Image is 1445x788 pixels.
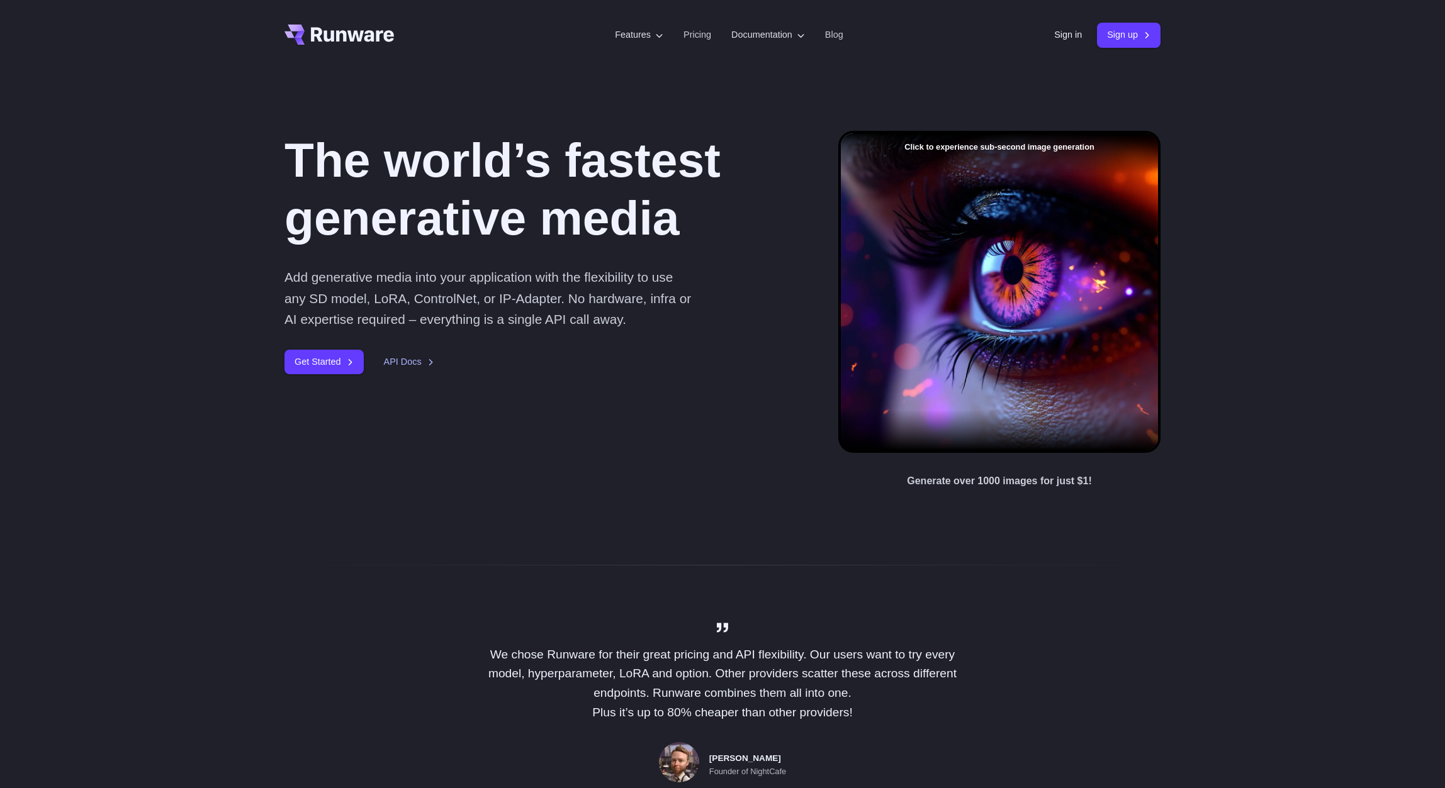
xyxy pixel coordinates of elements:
[709,765,786,778] span: Founder of NightCafe
[1054,28,1082,42] a: Sign in
[825,28,843,42] a: Blog
[659,742,699,782] img: Person
[384,355,434,369] a: API Docs
[284,267,695,330] p: Add generative media into your application with the flexibility to use any SD model, LoRA, Contro...
[907,473,1091,489] p: Generate over 1000 images for just $1!
[731,28,805,42] label: Documentation
[284,131,798,247] h1: The world’s fastest generative media
[615,28,663,42] label: Features
[709,752,781,765] span: [PERSON_NAME]
[683,28,711,42] a: Pricing
[284,25,394,45] a: Go to /
[471,645,974,723] p: We chose Runware for their great pricing and API flexibility. Our users want to try every model, ...
[284,350,364,374] a: Get Started
[1097,23,1161,47] a: Sign up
